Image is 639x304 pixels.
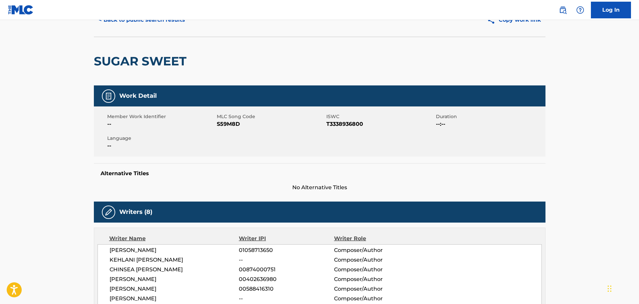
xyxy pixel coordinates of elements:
span: ISWC [326,113,434,120]
button: Copy work link [482,12,545,28]
img: help [576,6,584,14]
span: [PERSON_NAME] [110,246,239,254]
h5: Work Detail [119,92,157,100]
span: Composer/Author [334,266,421,274]
span: Composer/Author [334,285,421,293]
h2: SUGAR SWEET [94,54,190,69]
img: Work Detail [105,92,113,100]
span: KEHLANI [PERSON_NAME] [110,256,239,264]
div: Writer Role [334,235,421,243]
span: Language [107,135,215,142]
iframe: Chat Widget [606,272,639,304]
span: -- [107,142,215,150]
h5: Alternative Titles [101,170,539,177]
button: < Back to public search results [94,12,190,28]
div: Drag [608,279,612,299]
span: Composer/Author [334,295,421,303]
span: -- [107,120,215,128]
div: Writer Name [109,235,239,243]
span: Duration [436,113,544,120]
img: Writers [105,208,113,216]
span: Member Work Identifier [107,113,215,120]
img: MLC Logo [8,5,34,15]
span: No Alternative Titles [94,184,545,192]
span: Composer/Author [334,275,421,283]
span: T3338936800 [326,120,434,128]
span: 00874000751 [239,266,334,274]
a: Public Search [556,3,570,17]
span: MLC Song Code [217,113,325,120]
a: Log In [591,2,631,18]
div: Writer IPI [239,235,334,243]
span: [PERSON_NAME] [110,275,239,283]
span: Composer/Author [334,246,421,254]
span: [PERSON_NAME] [110,285,239,293]
img: search [559,6,567,14]
span: 01058713650 [239,246,334,254]
span: [PERSON_NAME] [110,295,239,303]
span: -- [239,256,334,264]
span: 00402636980 [239,275,334,283]
div: Help [574,3,587,17]
span: --:-- [436,120,544,128]
span: CHINSEA [PERSON_NAME] [110,266,239,274]
span: 00588416310 [239,285,334,293]
h5: Writers (8) [119,208,152,216]
span: -- [239,295,334,303]
img: Copy work link [487,16,499,24]
span: Composer/Author [334,256,421,264]
span: S59M8D [217,120,325,128]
